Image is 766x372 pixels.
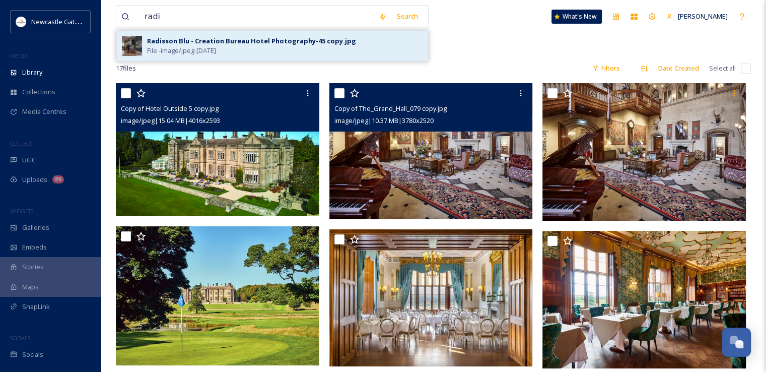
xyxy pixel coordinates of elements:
img: The_Grand_Hall_079 copy.jpg [542,83,748,221]
img: Copy of The_Grand_Hall_079 copy.jpg [329,83,533,219]
span: Embeds [22,242,47,252]
span: image/jpeg | 10.37 MB | 3780 x 2520 [334,116,434,125]
div: 86 [52,175,64,183]
a: What's New [551,10,602,24]
img: Copy of Golf Hero.jpg [116,226,322,365]
span: Library [22,68,42,77]
span: Uploads [22,175,47,184]
div: Date Created [653,58,704,78]
span: COLLECT [10,140,32,147]
span: Select all [709,64,736,73]
a: [PERSON_NAME] [661,7,733,26]
span: UGC [22,155,36,165]
span: MEDIA [10,52,28,59]
img: 673ef0b3-3840-405b-bf4d-8bb81b003a3d.jpg [122,36,142,56]
span: Galleries [22,223,49,232]
span: [PERSON_NAME] [678,12,728,21]
img: Copy of Emerald_Restaurant_112_Master.jpg [542,231,748,368]
span: Maps [22,282,39,292]
span: SnapLink [22,302,50,312]
div: Search [392,7,423,26]
button: Open Chat [722,328,751,357]
span: Copy of The_Grand_Hall_079 copy.jpg [334,104,447,113]
span: Copy of Hotel Outside 5 copy.jpg [121,104,219,113]
span: File - image/jpeg - [DATE] [147,46,216,55]
img: Copy of Hotel Outside 5 copy.jpg [116,83,322,216]
span: Stories [22,262,44,272]
span: image/jpeg | 15.04 MB | 4016 x 2593 [121,116,220,125]
div: Filters [587,58,625,78]
span: 17 file s [116,64,136,73]
img: Copy of Morning Room 1.jpg [329,229,535,366]
span: Media Centres [22,107,66,116]
span: Collections [22,87,55,97]
img: DqD9wEUd_400x400.jpg [16,17,26,27]
div: Radisson Blu - Creation Bureau Hotel Photography-45 copy.jpg [147,36,356,46]
span: Newcastle Gateshead Initiative [31,17,124,26]
span: SOCIALS [10,334,30,342]
span: WIDGETS [10,207,33,215]
span: Socials [22,350,43,359]
input: Search your library [140,6,374,28]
